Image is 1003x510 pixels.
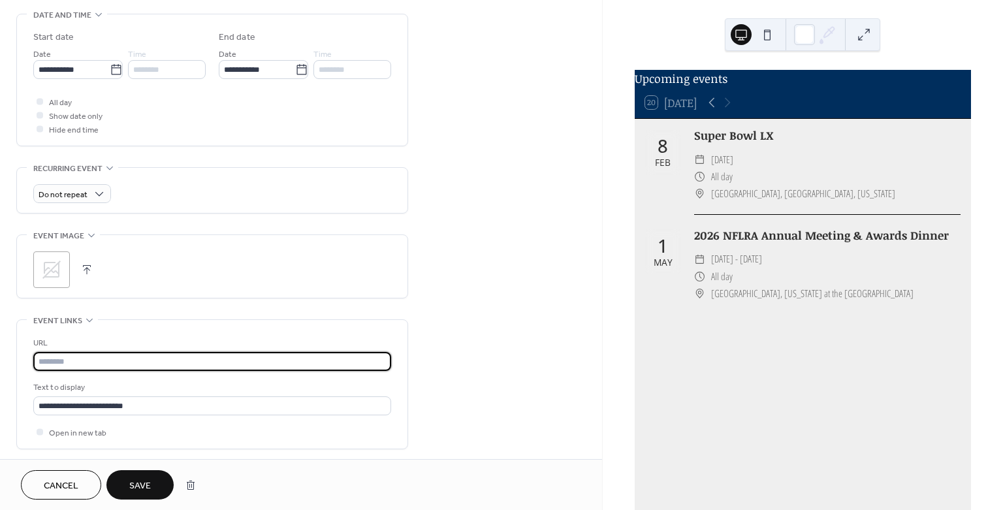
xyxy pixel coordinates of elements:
[711,185,895,202] span: [GEOGRAPHIC_DATA], [GEOGRAPHIC_DATA], [US_STATE]
[33,31,74,44] div: Start date
[711,285,914,302] span: [GEOGRAPHIC_DATA], [US_STATE] at the [GEOGRAPHIC_DATA]
[33,8,91,22] span: Date and time
[33,336,389,350] div: URL
[654,258,673,267] div: May
[655,158,671,167] div: Feb
[219,48,236,61] span: Date
[711,151,733,168] span: [DATE]
[694,285,706,302] div: ​
[694,168,706,185] div: ​
[33,251,70,288] div: ;
[694,251,706,268] div: ​
[128,48,146,61] span: Time
[313,48,332,61] span: Time
[33,229,84,243] span: Event image
[635,70,971,87] div: Upcoming events
[694,268,706,285] div: ​
[49,123,99,137] span: Hide end time
[658,137,668,155] div: 8
[219,31,255,44] div: End date
[694,151,706,168] div: ​
[33,314,82,328] span: Event links
[21,470,101,500] button: Cancel
[694,227,961,244] div: 2026 NFLRA Annual Meeting & Awards Dinner
[33,48,51,61] span: Date
[33,381,389,394] div: Text to display
[711,251,762,268] span: [DATE] - [DATE]
[658,237,668,255] div: 1
[44,479,78,493] span: Cancel
[711,268,733,285] span: All day
[39,187,88,202] span: Do not repeat
[129,479,151,493] span: Save
[33,162,103,176] span: Recurring event
[49,96,72,110] span: All day
[49,426,106,440] span: Open in new tab
[711,168,733,185] span: All day
[694,185,706,202] div: ​
[106,470,174,500] button: Save
[694,127,961,144] div: Super Bowl LX
[49,110,103,123] span: Show date only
